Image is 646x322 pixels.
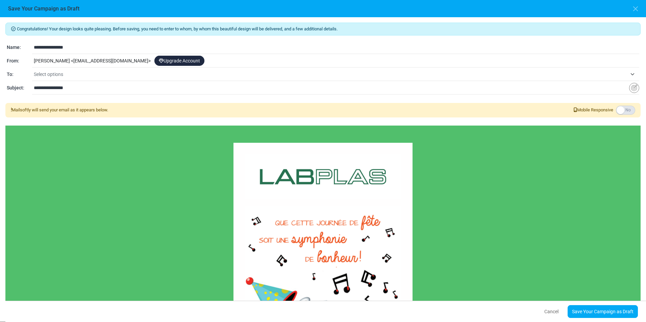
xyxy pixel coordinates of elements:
[8,5,79,12] h6: Save Your Campaign as Draft
[34,70,627,78] span: Select options
[11,107,108,113] div: Mailsoftly will send your email as it appears below.
[32,55,639,68] div: [PERSON_NAME] < [EMAIL_ADDRESS][DOMAIN_NAME] >
[34,68,639,80] span: Select options
[7,84,32,91] div: Subject:
[539,304,564,319] button: Cancel
[7,44,32,51] div: Name:
[568,305,638,318] a: Save Your Campaign as Draft
[5,23,641,35] div: Congratulations! Your design looks quite pleasing. Before saving, you need to enter to whom, by w...
[34,72,63,77] span: Select options
[574,107,613,113] span: Mobile Responsive
[7,71,32,78] div: To:
[629,83,639,93] img: Insert Variable
[7,57,32,64] div: From:
[154,56,204,66] a: Upgrade Account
